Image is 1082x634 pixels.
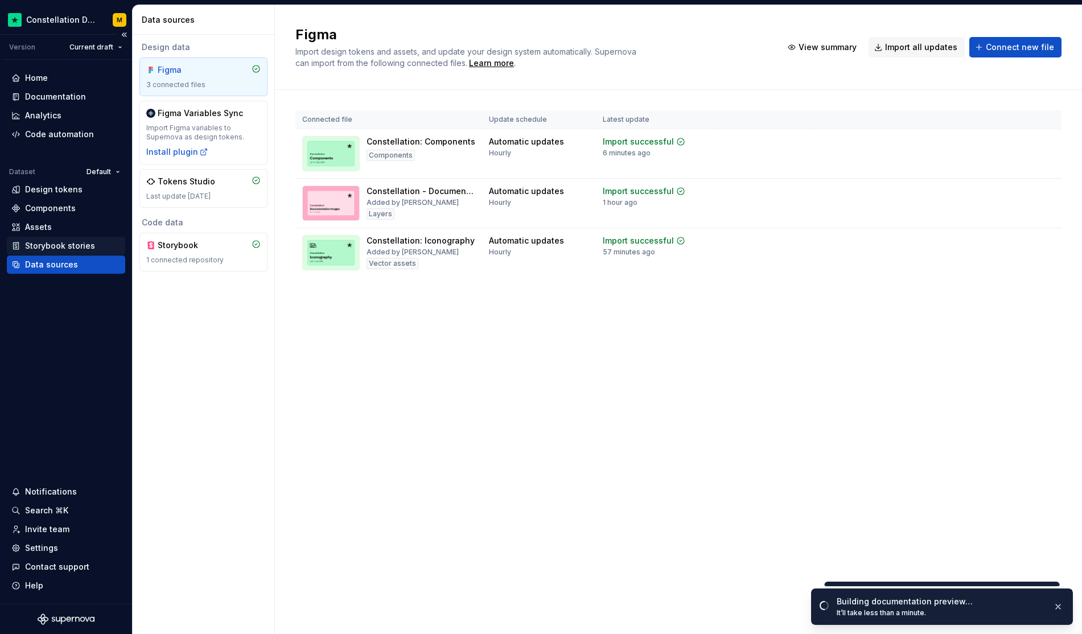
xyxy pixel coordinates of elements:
div: Constellation: Iconography [367,235,475,246]
th: Update schedule [482,110,596,129]
div: Import Figma variables to Supernova as design tokens. [146,123,261,142]
div: Import successful [603,186,674,197]
div: Settings [25,542,58,554]
a: Components [7,199,125,217]
div: Storybook stories [25,240,95,252]
button: Search ⌘K [7,501,125,520]
a: Settings [7,539,125,557]
div: Added by [PERSON_NAME] [367,198,459,207]
span: Import design tokens and assets, and update your design system automatically. Supernova can impor... [295,47,639,68]
div: Search ⌘K [25,505,68,516]
div: Automatic updates [489,186,564,197]
a: Design tokens [7,180,125,199]
div: It’ll take less than a minute. [837,608,1044,617]
div: Constellation - Documentation Images [367,186,475,197]
a: Data sources [7,256,125,274]
a: Code automation [7,125,125,143]
button: Help [7,577,125,595]
div: Import successful [603,235,674,246]
div: Contact support [25,561,89,573]
div: 57 minutes ago [603,248,655,257]
div: Assets [25,221,52,233]
div: 6 minutes ago [603,149,651,158]
div: M [117,15,122,24]
div: Analytics [25,110,61,121]
div: Automatic updates [489,235,564,246]
button: Current draft [64,39,127,55]
div: Code data [139,217,268,228]
span: Current draft [69,43,113,52]
div: Notifications [25,486,77,497]
span: Default [87,167,111,176]
button: Contact support [7,558,125,576]
div: Constellation Design System [26,14,99,26]
a: Storybook1 connected repository [139,233,268,271]
div: Data sources [142,14,270,26]
th: Latest update [596,110,714,129]
svg: Supernova Logo [38,614,94,625]
div: Design data [139,42,268,53]
a: Assets [7,218,125,236]
th: Connected file [295,110,482,129]
div: Home [25,72,48,84]
div: Figma Variables Sync [158,108,243,119]
div: Constellation: Components [367,136,475,147]
div: Import successful [603,136,674,147]
button: View summary [782,37,864,57]
div: Version [9,43,35,52]
span: Import all updates [885,42,957,53]
button: Install plugin [146,146,208,158]
h2: Figma [295,26,768,44]
a: Figma Variables SyncImport Figma variables to Supernova as design tokens.Install plugin [139,101,268,164]
div: Tokens Studio [158,176,215,187]
div: Dataset [9,167,35,176]
div: Layers [367,208,394,220]
div: Vector assets [367,258,418,269]
div: 3 connected files [146,80,261,89]
div: Code automation [25,129,94,140]
button: Connect new file [969,37,1062,57]
div: Hourly [489,248,511,257]
div: Added by [PERSON_NAME] [367,248,459,257]
div: Data sources [25,259,78,270]
img: d602db7a-5e75-4dfe-a0a4-4b8163c7bad2.png [8,13,22,27]
div: Invite team [25,524,69,535]
a: Invite team [7,520,125,538]
div: Documentation [25,91,86,102]
a: Tokens StudioLast update [DATE] [139,169,268,208]
div: Last update [DATE] [146,192,261,201]
div: Building documentation preview… [837,596,1044,607]
button: Collapse sidebar [116,27,132,43]
div: Components [25,203,76,214]
span: Connect new file [986,42,1054,53]
span: . [467,59,516,68]
div: Hourly [489,198,511,207]
button: Constellation Design SystemM [2,7,130,32]
a: Learn more [469,57,514,69]
div: Figma [158,64,212,76]
div: Components [367,150,415,161]
div: Automatic updates [489,136,564,147]
div: Hourly [489,149,511,158]
a: Analytics [7,106,125,125]
a: Home [7,69,125,87]
div: Storybook [158,240,212,251]
a: Figma3 connected files [139,57,268,96]
div: Help [25,580,43,591]
button: Notifications [7,483,125,501]
div: 1 hour ago [603,198,637,207]
a: Storybook stories [7,237,125,255]
a: Documentation [7,88,125,106]
div: Design tokens [25,184,83,195]
div: 1 connected repository [146,256,261,265]
span: View summary [799,42,857,53]
button: Default [81,164,125,180]
button: Import all updates [869,37,965,57]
